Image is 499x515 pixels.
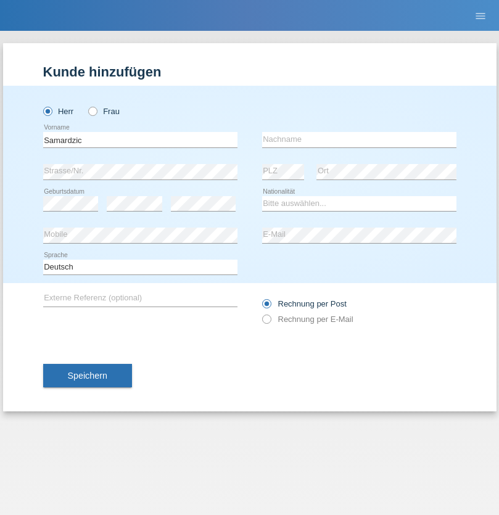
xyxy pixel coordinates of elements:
[88,107,120,116] label: Frau
[474,10,487,22] i: menu
[262,315,353,324] label: Rechnung per E-Mail
[68,371,107,381] span: Speichern
[262,315,270,330] input: Rechnung per E-Mail
[43,107,74,116] label: Herr
[262,299,270,315] input: Rechnung per Post
[43,364,132,387] button: Speichern
[262,299,347,308] label: Rechnung per Post
[43,107,51,115] input: Herr
[43,64,456,80] h1: Kunde hinzufügen
[468,12,493,19] a: menu
[88,107,96,115] input: Frau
